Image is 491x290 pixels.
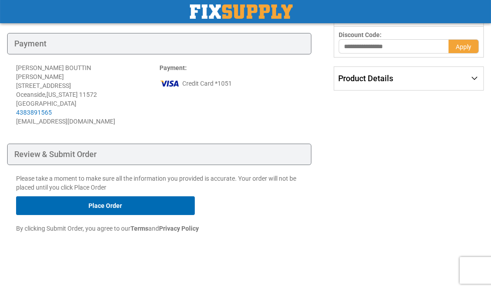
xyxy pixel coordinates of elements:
[159,64,185,71] span: Payment
[159,77,180,90] img: vi.png
[190,4,293,19] a: store logo
[7,33,311,54] div: Payment
[130,225,148,232] strong: Terms
[159,64,187,71] strong: :
[16,174,302,192] p: Please take a moment to make sure all the information you provided is accurate. Your order will n...
[159,225,199,232] strong: Privacy Policy
[46,91,78,98] span: [US_STATE]
[456,43,471,50] span: Apply
[7,144,311,165] div: Review & Submit Order
[338,74,393,83] span: Product Details
[449,39,479,54] button: Apply
[16,224,302,233] p: By clicking Submit Order, you agree to our and
[16,109,52,116] a: 4383891565
[16,63,159,117] div: [PERSON_NAME] BOUTTIN [PERSON_NAME] [STREET_ADDRESS] Oceanside , 11572 [GEOGRAPHIC_DATA]
[190,4,293,19] img: Fix Industrial Supply
[339,31,382,38] span: Discount Code:
[16,118,115,125] span: [EMAIL_ADDRESS][DOMAIN_NAME]
[159,77,303,90] div: Credit Card *1051
[16,196,195,215] button: Place Order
